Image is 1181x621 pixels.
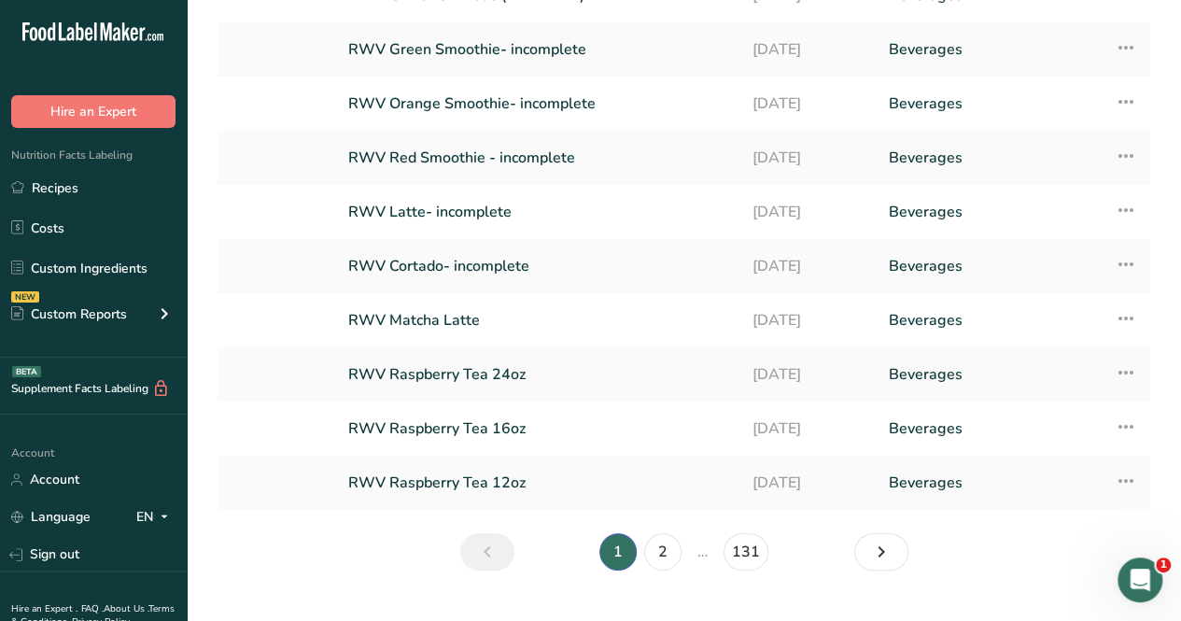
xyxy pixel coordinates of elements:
iframe: Intercom live chat [1118,557,1162,602]
a: RWV Raspberry Tea 12oz [348,463,730,502]
a: Beverages [889,30,1092,69]
a: RWV Green Smoothie- incomplete [348,30,730,69]
a: [DATE] [752,355,866,394]
a: Beverages [889,301,1092,340]
a: Beverages [889,192,1092,232]
div: EN [136,506,176,529]
a: RWV Red Smoothie - incomplete [348,138,730,177]
a: RWV Matcha Latte [348,301,730,340]
a: Beverages [889,247,1092,286]
a: [DATE] [752,301,866,340]
button: Hire an Expert [11,95,176,128]
a: Language [11,501,91,533]
a: FAQ . [81,602,104,615]
a: RWV Latte- incomplete [348,192,730,232]
a: Beverages [889,84,1092,123]
a: RWV Raspberry Tea 16oz [348,409,730,448]
a: [DATE] [752,192,866,232]
a: RWV Raspberry Tea 24oz [348,355,730,394]
a: RWV Cortado- incomplete [348,247,730,286]
a: [DATE] [752,409,866,448]
a: Beverages [889,355,1092,394]
a: Hire an Expert . [11,602,77,615]
a: Beverages [889,409,1092,448]
a: Beverages [889,463,1092,502]
a: Page 2. [644,533,682,571]
a: [DATE] [752,30,866,69]
a: Previous page [460,533,514,571]
div: Custom Reports [11,304,127,324]
a: About Us . [104,602,148,615]
a: Next page [854,533,908,571]
a: [DATE] [752,247,866,286]
a: Beverages [889,138,1092,177]
span: 1 [1156,557,1171,572]
div: BETA [12,366,41,377]
a: [DATE] [752,84,866,123]
a: [DATE] [752,138,866,177]
a: Page 131. [724,533,768,571]
a: [DATE] [752,463,866,502]
div: NEW [11,291,39,303]
a: RWV Orange Smoothie- incomplete [348,84,730,123]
